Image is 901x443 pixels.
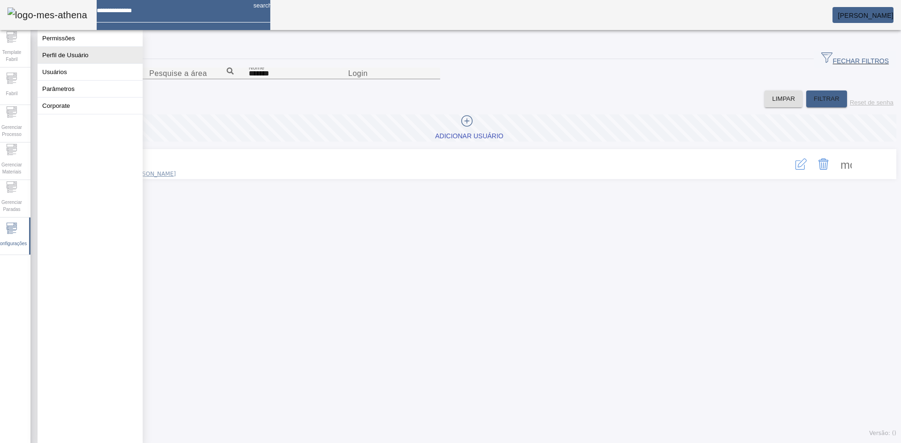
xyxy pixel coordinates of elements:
[38,47,143,63] button: Perfil de Usuário
[435,132,503,141] div: Adicionar Usuário
[42,114,896,142] button: Adicionar Usuário
[806,90,847,107] button: FILTRAR
[814,94,840,104] span: FILTRAR
[847,90,896,107] button: Reset de senha
[850,99,893,106] label: Reset de senha
[249,64,265,70] mat-label: Nome
[814,51,896,68] button: FECHAR FILTROS
[812,153,835,175] button: Delete
[772,94,795,104] span: LIMPAR
[38,30,143,46] button: Permissões
[838,12,893,19] span: [PERSON_NAME]
[3,87,20,100] span: Fabril
[8,8,87,23] img: logo-mes-athena
[835,153,857,175] button: Mais
[348,69,368,77] mat-label: Login
[764,90,802,107] button: LIMPAR
[38,98,143,114] button: Corporate
[38,64,143,80] button: Usuários
[49,170,753,178] span: Criado por:
[38,81,143,97] button: Parâmetros
[149,69,207,77] mat-label: Pesquise a área
[869,430,896,436] span: Versão: ()
[821,52,889,66] span: FECHAR FILTROS
[149,68,234,79] input: Number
